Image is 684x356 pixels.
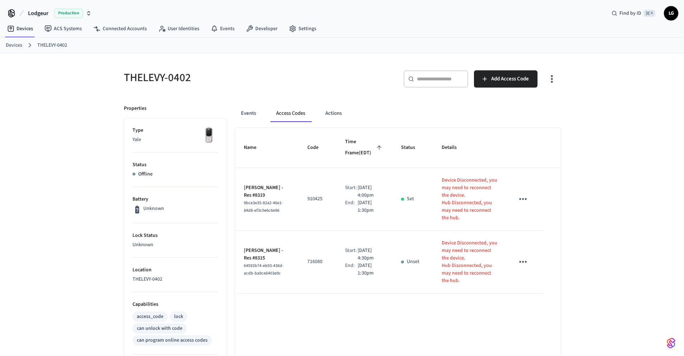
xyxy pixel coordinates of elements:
button: Actions [320,105,348,122]
p: Set [407,195,414,203]
img: Yale Assure Touchscreen Wifi Smart Lock, Satin Nickel, Front [200,127,218,145]
span: Time Frame(EDT) [345,136,383,159]
span: Name [244,142,266,153]
p: Battery [132,196,218,203]
h5: THELEVY-0402 [124,70,338,85]
p: THELEVY-0402 [132,276,218,283]
span: Details [442,142,466,153]
p: [PERSON_NAME] - Res #8319 [244,184,290,199]
p: Unset [407,258,419,266]
table: sticky table [235,128,560,294]
p: Properties [124,105,146,112]
p: Yale [132,136,218,144]
p: Hub Disconnected, you may need to reconnect the hub. [442,199,497,222]
span: Add Access Code [491,74,529,84]
p: Capabilities [132,301,218,308]
p: Type [132,127,218,134]
div: access_code [137,313,163,320]
span: LG [665,7,678,20]
p: [DATE] 1:30pm [358,262,383,277]
a: Developer [240,22,283,35]
button: Access Codes [270,105,311,122]
div: End: [345,199,358,214]
p: Lock Status [132,232,218,239]
p: Device Disconnected, you may need to reconnect the device. [442,239,497,262]
a: ACS Systems [39,22,88,35]
p: Location [132,266,218,274]
p: 910425 [307,195,328,203]
p: [DATE] 4:30pm [358,247,383,262]
a: Devices [1,22,39,35]
p: Hub Disconnected, you may need to reconnect the hub. [442,262,497,285]
button: Add Access Code [474,70,538,88]
div: ant example [235,105,560,122]
span: Lodgeur [28,9,48,18]
p: Device Disconnected, you may need to reconnect the device. [442,177,497,199]
div: Find by ID⌘ K [606,7,661,20]
div: Start: [345,184,358,199]
p: [DATE] 1:30pm [358,199,383,214]
span: Code [307,142,328,153]
p: 716080 [307,258,328,266]
a: User Identities [153,22,205,35]
span: ⌘ K [643,10,655,17]
span: Find by ID [619,10,641,17]
div: can program online access codes [137,337,208,344]
a: Events [205,22,240,35]
a: THELEVY-0402 [37,42,67,49]
div: lock [174,313,183,320]
a: Settings [283,22,322,35]
div: Start: [345,247,358,262]
p: Unknown [132,241,218,249]
span: Status [401,142,424,153]
p: [PERSON_NAME] - Res #8315 [244,247,290,262]
p: Offline [138,170,153,178]
p: Unknown [143,205,164,212]
button: LG [664,6,678,20]
div: can unlock with code [137,325,182,332]
div: End: [345,262,358,277]
button: Events [235,105,262,122]
a: Connected Accounts [88,22,153,35]
span: 9bce3e35-82a2-46e1-84d8-ef3c0e6c6e96 [244,200,283,214]
a: Devices [6,42,22,49]
span: Production [54,9,83,18]
img: SeamLogoGradient.69752ec5.svg [667,337,675,349]
p: [DATE] 4:00pm [358,184,383,199]
span: 64592b74-eb93-436d-acdb-ba9ce6403e9c [244,263,284,276]
p: Status [132,161,218,169]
